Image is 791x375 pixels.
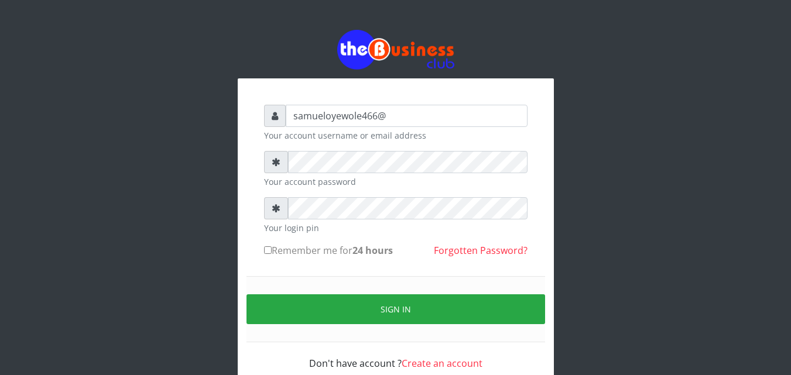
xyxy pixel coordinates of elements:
[246,294,545,324] button: Sign in
[402,357,482,370] a: Create an account
[352,244,393,257] b: 24 hours
[264,246,272,254] input: Remember me for24 hours
[434,244,528,257] a: Forgotten Password?
[264,243,393,257] label: Remember me for
[264,342,528,370] div: Don't have account ?
[264,176,528,188] small: Your account password
[264,129,528,142] small: Your account username or email address
[264,222,528,234] small: Your login pin
[286,105,528,127] input: Username or email address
